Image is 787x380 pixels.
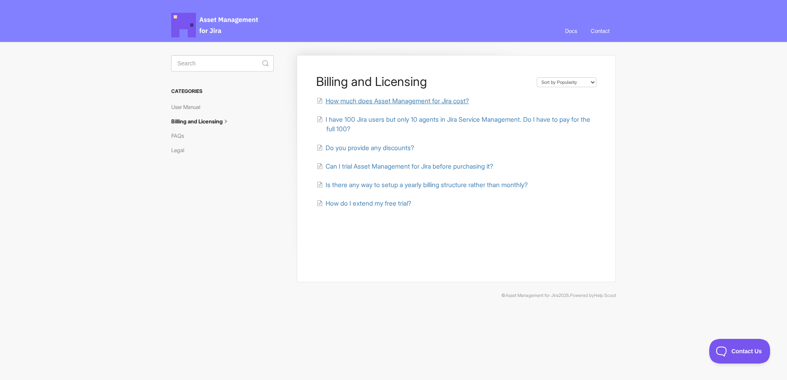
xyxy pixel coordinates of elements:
input: Search [171,55,274,72]
a: Asset Management for Jira [505,293,559,298]
span: Asset Management for Jira Docs [171,13,259,37]
span: How do I extend my free trial? [326,199,411,207]
span: Do you provide any discounts? [326,144,414,152]
a: Is there any way to setup a yearly billing structure rather than monthly? [317,181,528,189]
a: Docs [559,20,583,42]
a: How do I extend my free trial? [317,199,411,207]
span: Powered by [570,293,616,298]
a: I have 100 Jira users but only 10 agents in Jira Service Management. Do I have to pay for the ful... [317,116,590,133]
a: User Manual [171,100,207,114]
a: Do you provide any discounts? [317,144,414,152]
h3: Categories [171,84,274,99]
a: How much does Asset Management for Jira cost? [317,97,469,105]
select: Page reloads on selection [537,77,596,87]
a: Billing and Licensing [171,115,236,128]
a: Legal [171,144,191,157]
a: Contact [584,20,616,42]
p: © 2025. [171,292,616,299]
a: Help Scout [594,293,616,298]
span: How much does Asset Management for Jira cost? [326,97,469,105]
h1: Billing and Licensing [316,74,529,89]
span: Is there any way to setup a yearly billing structure rather than monthly? [326,181,528,189]
a: Can I trial Asset Management for Jira before purchasing it? [317,162,493,170]
span: I have 100 Jira users but only 10 agents in Jira Service Management. Do I have to pay for the ful... [326,116,590,133]
span: Can I trial Asset Management for Jira before purchasing it? [326,162,493,170]
iframe: Toggle Customer Support [709,339,771,364]
a: FAQs [171,129,190,142]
